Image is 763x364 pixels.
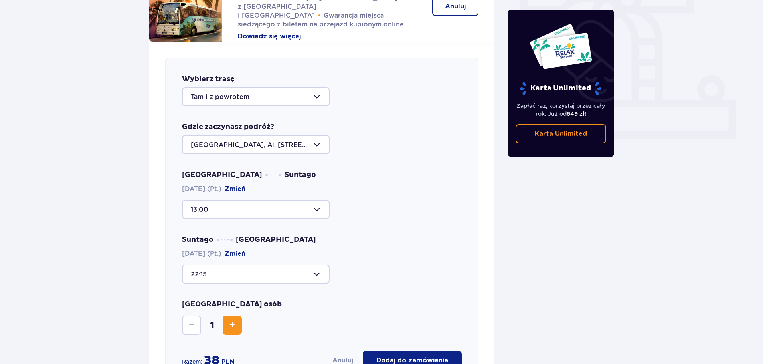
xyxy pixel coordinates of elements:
[445,2,466,11] p: Anuluj
[236,235,316,245] span: [GEOGRAPHIC_DATA]
[182,170,262,180] span: [GEOGRAPHIC_DATA]
[265,174,281,176] img: dots
[182,185,245,193] span: [DATE] (Pt.)
[223,316,242,335] button: Increase
[567,111,585,117] span: 649 zł
[182,122,274,132] p: Gdzie zaczynasz podróż?
[182,316,201,335] button: Decrease
[225,185,245,193] button: Zmień
[285,170,316,180] span: Suntago
[203,319,221,331] span: 1
[318,12,320,20] span: •
[516,102,607,118] p: Zapłać raz, korzystaj przez cały rok. Już od !
[182,300,282,309] p: [GEOGRAPHIC_DATA] osób
[182,235,213,245] span: Suntago
[182,74,235,84] p: Wybierz trasę
[217,239,233,241] img: dots
[516,124,607,143] a: Karta Unlimited
[182,249,245,258] span: [DATE] (Pt.)
[238,32,301,41] button: Dowiedz się więcej
[535,129,587,138] p: Karta Unlimited
[519,82,602,95] p: Karta Unlimited
[225,249,245,258] button: Zmień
